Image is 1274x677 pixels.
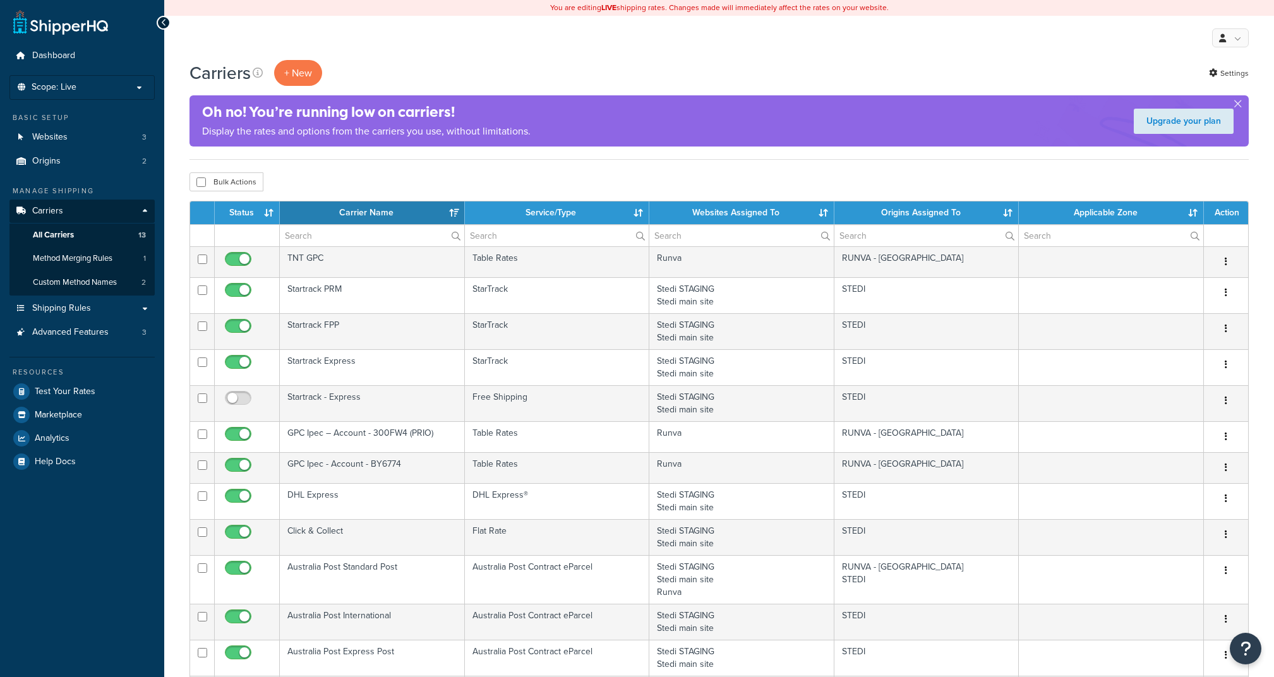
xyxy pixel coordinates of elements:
p: Display the rates and options from the carriers you use, without limitations. [202,123,531,140]
span: Websites [32,132,68,143]
td: Stedi STAGING Stedi main site [649,640,834,676]
button: Bulk Actions [189,172,263,191]
td: STEDI [834,519,1019,555]
td: Australia Post International [280,604,465,640]
a: Custom Method Names 2 [9,271,155,294]
span: 2 [142,156,147,167]
td: STEDI [834,349,1019,385]
td: Click & Collect [280,519,465,555]
span: Analytics [35,433,69,444]
span: Help Docs [35,457,76,467]
span: All Carriers [33,230,74,241]
a: ShipperHQ Home [13,9,108,35]
th: Service/Type: activate to sort column ascending [465,201,650,224]
th: Action [1204,201,1248,224]
span: Scope: Live [32,82,76,93]
a: Dashboard [9,44,155,68]
a: Carriers [9,200,155,223]
li: Marketplace [9,404,155,426]
td: RUNVA - [GEOGRAPHIC_DATA] [834,452,1019,483]
td: STEDI [834,385,1019,421]
td: Table Rates [465,452,650,483]
td: Stedi STAGING Stedi main site [649,385,834,421]
a: Advanced Features 3 [9,321,155,344]
h4: Oh no! You’re running low on carriers! [202,102,531,123]
td: STEDI [834,277,1019,313]
span: 3 [142,132,147,143]
li: Advanced Features [9,321,155,344]
li: Origins [9,150,155,173]
td: Runva [649,452,834,483]
td: GPC Ipec - Account - BY6774 [280,452,465,483]
span: Marketplace [35,410,82,421]
td: Australia Post Express Post [280,640,465,676]
td: Stedi STAGING Stedi main site [649,604,834,640]
td: DHL Express [280,483,465,519]
td: Stedi STAGING Stedi main site Runva [649,555,834,604]
td: Stedi STAGING Stedi main site [649,313,834,349]
h1: Carriers [189,61,251,85]
td: TNT GPC [280,246,465,277]
td: Startrack Express [280,349,465,385]
span: Carriers [32,206,63,217]
td: DHL Express® [465,483,650,519]
span: Advanced Features [32,327,109,338]
td: Table Rates [465,421,650,452]
a: Help Docs [9,450,155,473]
span: Test Your Rates [35,386,95,397]
input: Search [280,225,464,246]
td: Flat Rate [465,519,650,555]
span: 13 [138,230,146,241]
td: STEDI [834,604,1019,640]
td: Startrack - Express [280,385,465,421]
li: Websites [9,126,155,149]
li: Test Your Rates [9,380,155,403]
button: + New [274,60,322,86]
a: Upgrade your plan [1134,109,1234,134]
b: LIVE [601,2,616,13]
div: Manage Shipping [9,186,155,196]
td: Startrack PRM [280,277,465,313]
td: StarTrack [465,313,650,349]
a: Analytics [9,427,155,450]
td: RUNVA - [GEOGRAPHIC_DATA] STEDI [834,555,1019,604]
td: Stedi STAGING Stedi main site [649,349,834,385]
li: All Carriers [9,224,155,247]
td: Table Rates [465,246,650,277]
span: 1 [143,253,146,264]
td: Stedi STAGING Stedi main site [649,483,834,519]
td: Australia Post Contract eParcel [465,555,650,604]
a: Settings [1209,64,1249,82]
td: Free Shipping [465,385,650,421]
input: Search [649,225,834,246]
td: Runva [649,246,834,277]
span: Origins [32,156,61,167]
td: Australia Post Contract eParcel [465,604,650,640]
td: RUNVA - [GEOGRAPHIC_DATA] [834,246,1019,277]
td: StarTrack [465,277,650,313]
a: Method Merging Rules 1 [9,247,155,270]
td: Stedi STAGING Stedi main site [649,277,834,313]
li: Custom Method Names [9,271,155,294]
li: Method Merging Rules [9,247,155,270]
td: STEDI [834,640,1019,676]
input: Search [465,225,649,246]
td: StarTrack [465,349,650,385]
td: Australia Post Contract eParcel [465,640,650,676]
span: Custom Method Names [33,277,117,288]
a: Shipping Rules [9,297,155,320]
span: Shipping Rules [32,303,91,314]
button: Open Resource Center [1230,633,1261,664]
th: Origins Assigned To: activate to sort column ascending [834,201,1019,224]
td: RUNVA - [GEOGRAPHIC_DATA] [834,421,1019,452]
td: STEDI [834,483,1019,519]
td: Stedi STAGING Stedi main site [649,519,834,555]
td: GPC Ipec – Account - 300FW4 (PRIO) [280,421,465,452]
span: Method Merging Rules [33,253,112,264]
span: 3 [142,327,147,338]
a: All Carriers 13 [9,224,155,247]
